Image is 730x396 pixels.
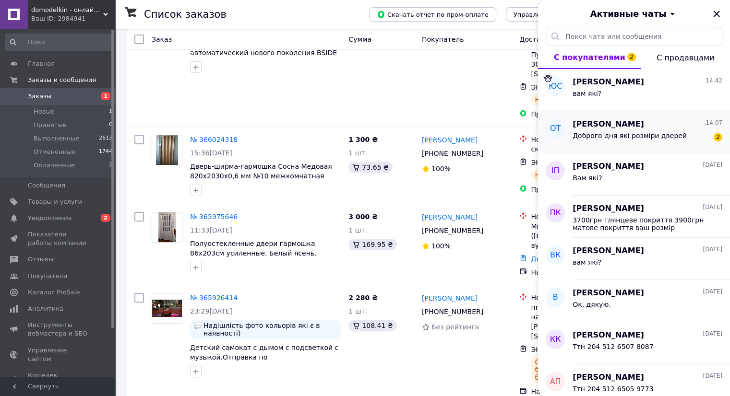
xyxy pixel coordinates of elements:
span: [DATE] [703,203,722,211]
div: 73.65 ₴ [348,162,392,173]
span: Принятые [34,121,67,129]
button: ПК[PERSON_NAME][DATE]3700грн глянцеве покриття 3900грн матове покриття ваш розмір [538,196,730,238]
div: 108.41 ₴ [348,320,396,331]
button: Управление статусами [506,7,597,22]
div: Ваш ID: 2984941 [31,14,115,23]
span: 2613 [99,134,112,143]
span: [PERSON_NAME] [573,77,644,88]
span: Инструменты вебмастера и SEO [28,321,89,338]
span: [PERSON_NAME] [573,288,644,299]
button: С продавцами [641,46,730,69]
span: 100% [431,165,451,173]
img: Фото товару [158,212,175,242]
button: ЮС[PERSON_NAME]14:42вам які? [538,69,730,111]
span: [DATE] [703,245,722,254]
div: [PHONE_NUMBER] [420,147,485,160]
span: 1 шт. [348,307,367,315]
span: С продавцами [657,53,714,62]
span: Сообщения [28,181,65,190]
span: ОТ [550,123,561,134]
span: 2 280 ₴ [348,294,378,302]
a: Фото товару [152,212,182,243]
span: 6 [109,121,112,129]
span: 11:33[DATE] [190,226,232,234]
span: вам які? [573,258,601,266]
span: 1744 [99,148,112,156]
span: ВК [550,250,561,261]
span: 1 [101,92,110,100]
button: КК[PERSON_NAME][DATE]Ттн 204 512 6507 8087 [538,322,730,364]
span: [PERSON_NAME] [573,119,644,130]
span: В [553,292,558,303]
span: Каталог ProSale [28,288,80,297]
img: Фото товару [156,135,179,165]
button: ОТ[PERSON_NAME]14:07Доброго дня які розміри дверей2 [538,111,730,153]
span: Новые [34,107,55,116]
a: [PERSON_NAME] [422,212,478,222]
span: Товары и услуги [28,198,82,206]
span: 3 000 ₴ [348,213,378,221]
div: На пути к получателю [531,94,618,105]
div: Миколаїв ([GEOGRAPHIC_DATA].), №3: вул. [STREET_ADDRESS] [531,221,629,250]
input: Поиск чата или сообщения [546,27,722,46]
span: 14:07 [706,119,722,127]
span: Оплаченные [34,161,75,170]
button: Скачать отчет по пром-оплате [369,7,496,22]
span: [DATE] [703,330,722,338]
span: 2 [109,161,112,170]
span: 14:42 [706,77,722,85]
div: На пути к получателю [531,169,618,181]
a: [PERSON_NAME] [422,135,478,145]
span: [PERSON_NAME] [573,203,644,214]
button: В[PERSON_NAME][DATE]Ок, дякую. [538,280,730,322]
div: Нова Пошта [531,293,629,303]
span: Заказы [28,92,51,101]
a: № 365975646 [190,213,238,221]
span: Заказ [152,35,172,43]
div: [PHONE_NUMBER] [420,305,485,318]
div: 169.95 ₴ [348,239,396,250]
a: Полуостекленные двери гармошка 86x203см усиленные. Белый ясень. Доставка [190,240,316,267]
button: С покупателями2 [538,46,641,69]
span: Доставка и оплата [519,35,586,43]
span: Доброго дня які розміри дверей [573,132,687,140]
span: вам які? [573,90,601,97]
span: Уведомления [28,214,72,222]
span: Без рейтинга [431,323,479,331]
span: Вам які? [573,174,602,182]
a: Фото товару [152,293,182,324]
span: 23:29[DATE] [190,307,232,315]
span: [PERSON_NAME] [573,161,644,172]
a: Фото товару [152,135,182,165]
input: Поиск [5,34,113,51]
span: 100% [431,242,451,250]
div: Пром-оплата [531,109,629,119]
div: Нова Пошта [531,212,629,221]
span: Покупатели [28,272,67,280]
button: ІП[PERSON_NAME][DATE]Вам які? [538,153,730,196]
span: Ттн 204 512 6507 8087 [573,343,653,350]
div: Статус отправления будет известен в ближайшее время [531,356,629,383]
span: Кошелек компании [28,371,89,388]
span: 2 [714,133,722,141]
button: Активные чаты [565,8,703,20]
span: 2 [101,214,110,222]
span: [PERSON_NAME] [573,330,644,341]
span: Аналитика [28,304,63,313]
span: Отмененные [34,148,75,156]
span: Показатели работы компании [28,230,89,247]
span: ЭН: 20 4512 6840 2625 [531,159,611,166]
span: ЮС [549,81,562,92]
h1: Список заказов [144,9,227,20]
span: 1 300 ₴ [348,136,378,143]
span: Главная [28,59,55,68]
span: С покупателями [554,53,625,62]
span: Ттн 204 512 6505 9773 [573,385,653,393]
div: с. [GEOGRAPHIC_DATA] ([GEOGRAPHIC_DATA], [GEOGRAPHIC_DATA].), Пункт приема-выдачи (до 30 кг): ул.... [531,21,629,79]
span: Управление сайтом [28,346,89,363]
a: Дверь-ширма-гармошка Сосна Медовая 820х2030х0,6 мм №10 межкомнатная пластиковая глухая [190,163,332,189]
a: Детский самокат с дымом с подсветкой с музыкой.Отправка по [GEOGRAPHIC_DATA]. [190,344,338,371]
